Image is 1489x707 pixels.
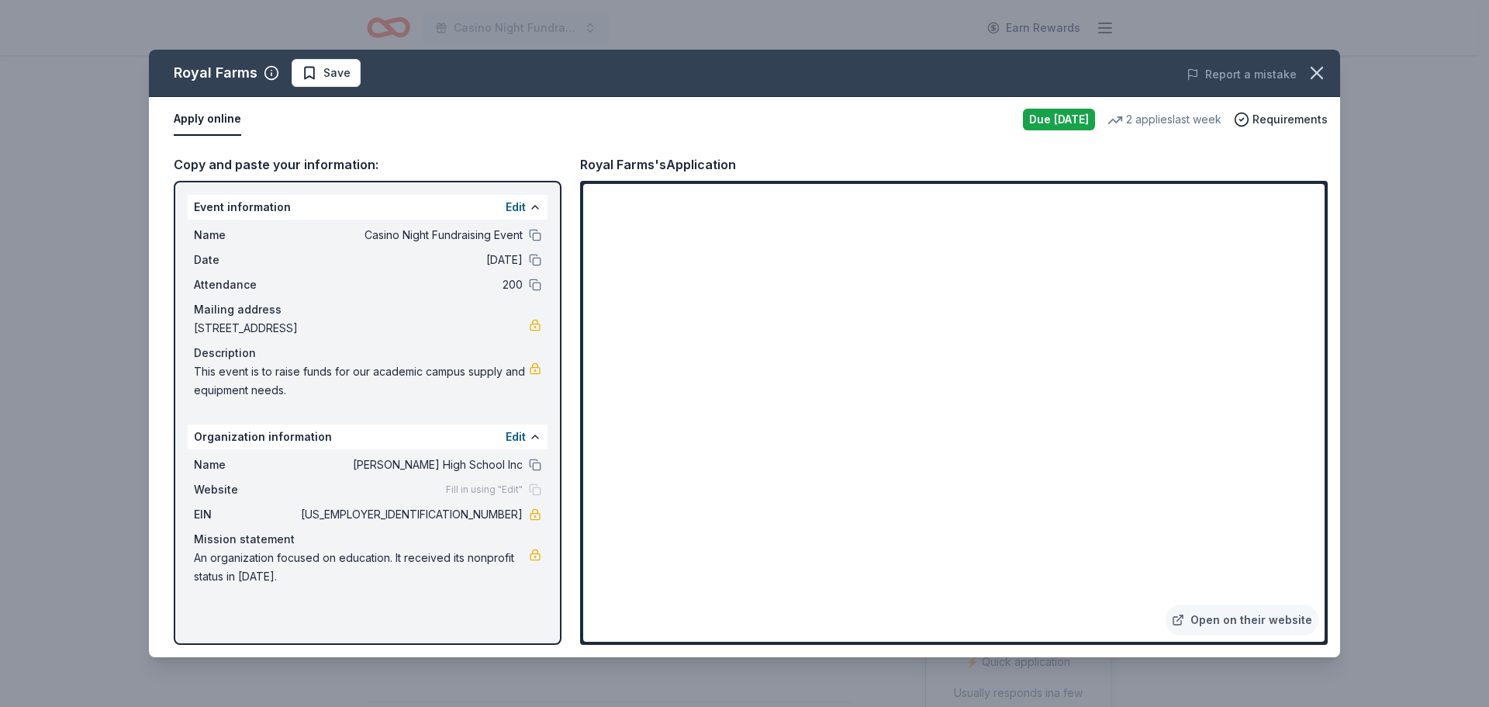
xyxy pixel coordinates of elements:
[292,59,361,87] button: Save
[188,425,548,449] div: Organization information
[194,251,298,269] span: Date
[298,276,523,294] span: 200
[194,456,298,474] span: Name
[580,154,736,175] div: Royal Farms's Application
[174,103,241,136] button: Apply online
[174,61,257,85] div: Royal Farms
[194,226,298,244] span: Name
[188,195,548,220] div: Event information
[194,276,298,294] span: Attendance
[194,344,541,362] div: Description
[506,428,526,446] button: Edit
[446,483,523,496] span: Fill in using "Edit"
[194,300,541,319] div: Mailing address
[298,505,523,524] span: [US_EMPLOYER_IDENTIFICATION_NUMBER]
[298,226,523,244] span: Casino Night Fundraising Event
[1252,110,1328,129] span: Requirements
[194,362,529,400] span: This event is to raise funds for our academic campus supply and equipment needs.
[194,480,298,499] span: Website
[174,154,561,175] div: Copy and paste your information:
[194,319,529,338] span: [STREET_ADDRESS]
[194,549,529,586] span: An organization focused on education. It received its nonprofit status in [DATE].
[194,505,298,524] span: EIN
[1023,109,1095,130] div: Due [DATE]
[194,530,541,549] div: Mission statement
[1166,605,1318,636] a: Open on their website
[1234,110,1328,129] button: Requirements
[298,456,523,474] span: [PERSON_NAME] High School Inc
[506,198,526,217] button: Edit
[298,251,523,269] span: [DATE]
[323,64,351,82] span: Save
[1107,110,1221,129] div: 2 applies last week
[1187,65,1297,84] button: Report a mistake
